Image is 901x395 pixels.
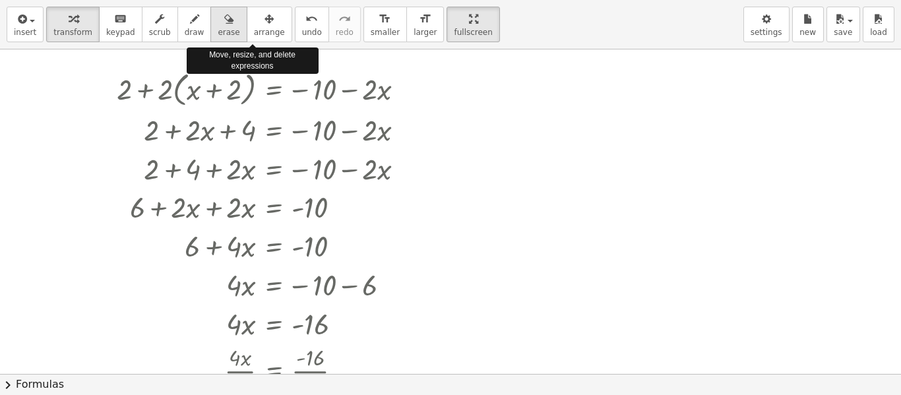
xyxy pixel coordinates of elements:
[751,28,782,37] span: settings
[295,7,329,42] button: undoundo
[799,28,816,37] span: new
[792,7,824,42] button: new
[14,28,36,37] span: insert
[743,7,790,42] button: settings
[218,28,239,37] span: erase
[142,7,178,42] button: scrub
[863,7,894,42] button: load
[363,7,407,42] button: format_sizesmaller
[149,28,171,37] span: scrub
[210,7,247,42] button: erase
[114,11,127,27] i: keyboard
[185,28,204,37] span: draw
[247,7,292,42] button: arrange
[414,28,437,37] span: larger
[379,11,391,27] i: format_size
[46,7,100,42] button: transform
[99,7,142,42] button: keyboardkeypad
[870,28,887,37] span: load
[254,28,285,37] span: arrange
[106,28,135,37] span: keypad
[177,7,212,42] button: draw
[826,7,860,42] button: save
[7,7,44,42] button: insert
[302,28,322,37] span: undo
[305,11,318,27] i: undo
[328,7,361,42] button: redoredo
[406,7,444,42] button: format_sizelarger
[419,11,431,27] i: format_size
[336,28,354,37] span: redo
[53,28,92,37] span: transform
[447,7,499,42] button: fullscreen
[338,11,351,27] i: redo
[454,28,492,37] span: fullscreen
[371,28,400,37] span: smaller
[834,28,852,37] span: save
[187,47,319,74] div: Move, resize, and delete expressions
